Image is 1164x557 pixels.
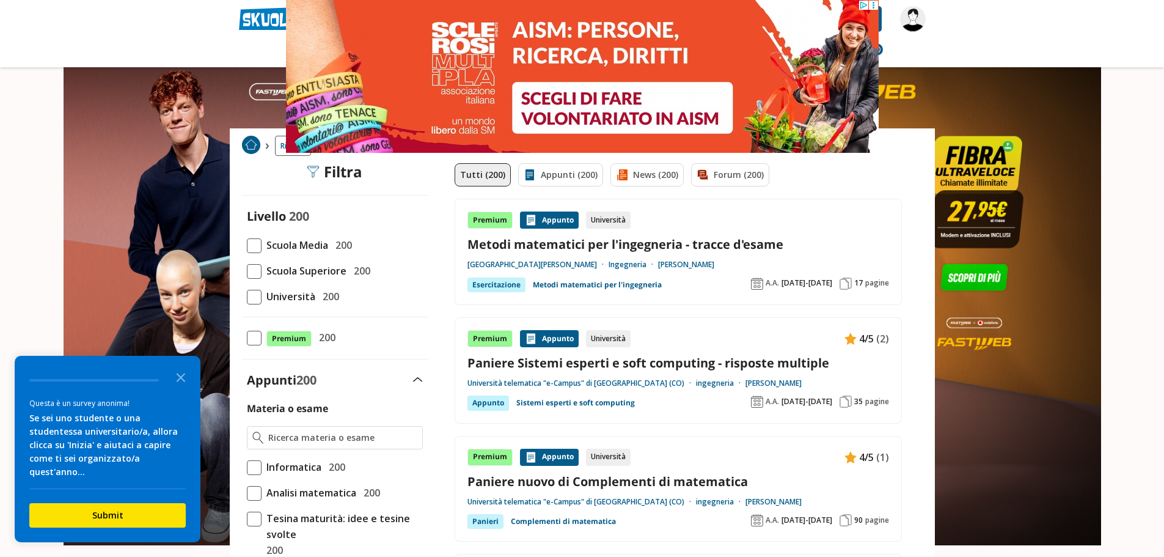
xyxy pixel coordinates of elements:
img: Appunti contenuto [844,333,857,345]
span: [DATE]-[DATE] [781,397,832,407]
span: Premium [266,331,312,347]
img: Appunti contenuto [844,451,857,463]
a: Metodi matematici per l'ingegneria [533,278,662,292]
span: 200 [324,459,345,475]
a: Forum (200) [691,163,769,186]
div: Università [586,212,631,229]
div: Premium [467,330,513,347]
img: Teiwaz94 [900,6,926,32]
label: Livello [247,208,286,224]
span: A.A. [766,515,779,525]
a: [PERSON_NAME] [745,497,802,507]
a: Metodi matematici per l'ingegneria - tracce d'esame [467,236,889,253]
img: Ricerca materia o esame [252,432,264,444]
img: News filtro contenuto [616,169,628,181]
img: Home [242,136,260,154]
div: Survey [15,356,200,542]
a: Paniere Sistemi esperti e soft computing - risposte multiple [467,355,889,371]
a: [GEOGRAPHIC_DATA][PERSON_NAME] [467,260,609,270]
img: Pagine [840,396,852,408]
span: Analisi matematica [262,485,356,501]
div: Se sei uno studente o una studentessa universitario/a, allora clicca su 'Inizia' e aiutaci a capi... [29,411,186,479]
div: Università [586,449,631,466]
span: 200 [314,330,335,345]
span: 200 [331,237,352,253]
img: Appunti contenuto [525,214,537,226]
div: Premium [467,212,513,229]
a: Tutti (200) [455,163,511,186]
span: 200 [289,208,309,224]
span: A.A. [766,278,779,288]
div: Appunto [520,330,579,347]
label: Materia o esame [247,402,328,415]
a: Home [242,136,260,156]
label: Appunti [247,372,317,388]
a: Paniere nuovo di Complementi di matematica [467,473,889,490]
a: [PERSON_NAME] [745,378,802,388]
a: [PERSON_NAME] [658,260,714,270]
span: Scuola Superiore [262,263,346,279]
span: 90 [854,515,863,525]
div: Premium [467,449,513,466]
span: Università [262,289,315,304]
img: Appunti contenuto [525,333,537,345]
span: (1) [876,449,889,465]
span: pagine [865,397,889,407]
img: Anno accademico [751,514,763,526]
a: ingegneria [696,378,745,388]
span: 17 [854,278,863,288]
span: Scuola Media [262,237,328,253]
a: Appunti (200) [518,163,603,186]
span: [DATE]-[DATE] [781,278,832,288]
img: Forum filtro contenuto [697,169,709,181]
img: Filtra filtri mobile [307,166,319,178]
div: Appunto [520,212,579,229]
a: Università telematica "e-Campus" di [GEOGRAPHIC_DATA] (CO) [467,497,696,507]
a: Ricerca [275,136,311,156]
a: News (200) [610,163,684,186]
div: Filtra [307,163,362,180]
span: 200 [349,263,370,279]
span: 4/5 [859,331,874,347]
div: Appunto [520,449,579,466]
a: Ingegneria [609,260,658,270]
span: (2) [876,331,889,347]
div: Appunto [467,396,509,410]
span: Tesina maturità: idee e tesine svolte [262,511,423,542]
input: Ricerca materia o esame [268,432,417,444]
span: 200 [296,372,317,388]
img: Pagine [840,514,852,526]
img: Anno accademico [751,278,763,290]
span: 200 [318,289,339,304]
a: ingegneria [696,497,745,507]
span: A.A. [766,397,779,407]
span: Informatica [262,459,321,475]
a: Sistemi esperti e soft computing [516,396,635,410]
div: Questa è un survey anonima! [29,397,186,409]
img: Pagine [840,278,852,290]
span: pagine [865,278,889,288]
span: 35 [854,397,863,407]
span: pagine [865,515,889,525]
a: Università telematica "e-Campus" di [GEOGRAPHIC_DATA] (CO) [467,378,696,388]
button: Close the survey [169,364,193,389]
span: [DATE]-[DATE] [781,515,832,525]
button: Submit [29,503,186,528]
span: 200 [359,485,380,501]
img: Appunti contenuto [525,451,537,463]
div: Università [586,330,631,347]
img: Apri e chiudi sezione [413,377,423,382]
div: Esercitazione [467,278,525,292]
img: Appunti filtro contenuto [524,169,536,181]
img: Anno accademico [751,396,763,408]
div: Panieri [467,514,503,529]
a: Complementi di matematica [511,514,616,529]
span: 4/5 [859,449,874,465]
